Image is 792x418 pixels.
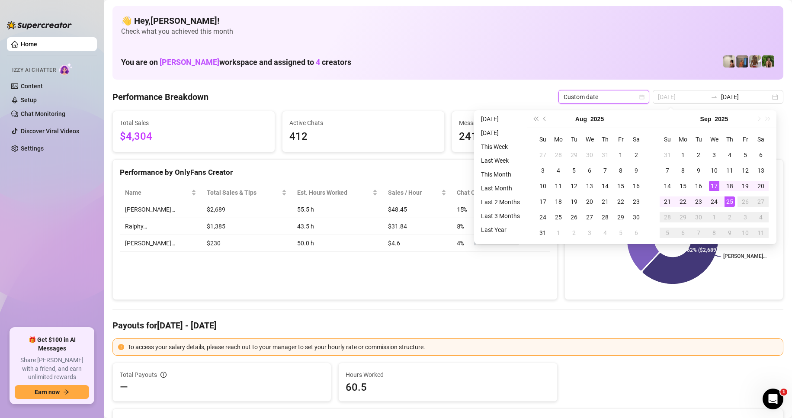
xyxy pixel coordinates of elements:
[551,225,566,241] td: 2025-09-01
[597,194,613,209] td: 2025-08-21
[292,218,383,235] td: 43.5 h
[566,209,582,225] td: 2025-08-26
[722,178,737,194] td: 2025-09-18
[535,163,551,178] td: 2025-08-03
[631,181,641,191] div: 16
[459,118,607,128] span: Messages Sent
[678,228,688,238] div: 6
[706,132,722,147] th: We
[566,225,582,241] td: 2025-09-02
[756,181,766,191] div: 20
[722,225,737,241] td: 2025-10-09
[21,145,44,152] a: Settings
[120,118,268,128] span: Total Sales
[112,319,783,331] h4: Payouts for [DATE] - [DATE]
[582,194,597,209] td: 2025-08-20
[662,150,673,160] div: 31
[21,128,79,135] a: Discover Viral Videos
[737,194,753,209] td: 2025-09-26
[616,228,626,238] div: 5
[693,228,704,238] div: 7
[660,147,675,163] td: 2025-08-31
[691,209,706,225] td: 2025-09-30
[551,209,566,225] td: 2025-08-25
[628,163,644,178] td: 2025-08-09
[723,55,735,68] img: Ralphy
[478,225,523,235] li: Last Year
[613,147,628,163] td: 2025-08-01
[597,163,613,178] td: 2025-08-07
[675,194,691,209] td: 2025-09-22
[706,163,722,178] td: 2025-09-10
[756,165,766,176] div: 13
[59,63,73,75] img: AI Chatter
[753,194,769,209] td: 2025-09-27
[553,196,564,207] div: 18
[128,342,778,352] div: To access your salary details, please reach out to your manager to set your hourly rate or commis...
[613,163,628,178] td: 2025-08-08
[616,165,626,176] div: 8
[660,132,675,147] th: Su
[613,178,628,194] td: 2025-08-15
[628,225,644,241] td: 2025-09-06
[737,163,753,178] td: 2025-09-12
[383,218,452,235] td: $31.84
[600,196,610,207] div: 21
[639,94,645,100] span: calendar
[737,147,753,163] td: 2025-09-05
[566,163,582,178] td: 2025-08-05
[478,114,523,124] li: [DATE]
[478,155,523,166] li: Last Week
[631,212,641,222] div: 30
[616,150,626,160] div: 1
[584,165,595,176] div: 6
[600,181,610,191] div: 14
[566,147,582,163] td: 2025-07-29
[678,212,688,222] div: 29
[383,201,452,218] td: $48.45
[616,181,626,191] div: 15
[459,129,607,145] span: 2417
[597,147,613,163] td: 2025-07-31
[600,165,610,176] div: 7
[600,228,610,238] div: 4
[553,181,564,191] div: 11
[120,370,157,379] span: Total Payouts
[740,150,750,160] div: 5
[691,194,706,209] td: 2025-09-23
[691,163,706,178] td: 2025-09-09
[678,150,688,160] div: 1
[675,147,691,163] td: 2025-09-01
[662,212,673,222] div: 28
[736,55,748,68] img: Wayne
[538,212,548,222] div: 24
[706,225,722,241] td: 2025-10-08
[675,132,691,147] th: Mo
[700,110,712,128] button: Choose a month
[569,181,579,191] div: 12
[725,196,735,207] div: 25
[21,41,37,48] a: Home
[566,178,582,194] td: 2025-08-12
[15,336,89,353] span: 🎁 Get $100 in AI Messages
[740,165,750,176] div: 12
[346,370,550,379] span: Hours Worked
[207,188,280,197] span: Total Sales & Tips
[709,150,719,160] div: 3
[15,385,89,399] button: Earn nowarrow-right
[582,163,597,178] td: 2025-08-06
[722,209,737,225] td: 2025-10-02
[297,188,371,197] div: Est. Hours Worked
[725,150,735,160] div: 4
[590,110,604,128] button: Choose a year
[582,147,597,163] td: 2025-07-30
[706,178,722,194] td: 2025-09-17
[691,178,706,194] td: 2025-09-16
[478,128,523,138] li: [DATE]
[564,90,644,103] span: Custom date
[597,225,613,241] td: 2025-09-04
[383,184,452,201] th: Sales / Hour
[21,110,65,117] a: Chat Monitoring
[737,178,753,194] td: 2025-09-19
[763,389,783,409] iframe: Intercom live chat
